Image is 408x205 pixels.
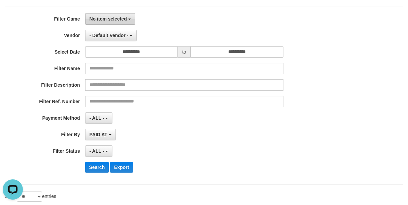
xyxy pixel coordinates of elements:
[90,148,104,154] span: - ALL -
[85,129,116,140] button: PAID AT
[90,16,127,22] span: No item selected
[17,192,42,202] select: Showentries
[85,162,109,173] button: Search
[85,145,112,157] button: - ALL -
[90,115,104,121] span: - ALL -
[178,46,191,58] span: to
[3,3,23,23] button: Open LiveChat chat widget
[85,112,112,124] button: - ALL -
[85,13,135,25] button: No item selected
[90,33,129,38] span: - Default Vendor -
[5,192,56,202] label: Show entries
[85,30,137,41] button: - Default Vendor -
[90,132,107,137] span: PAID AT
[110,162,133,173] button: Export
